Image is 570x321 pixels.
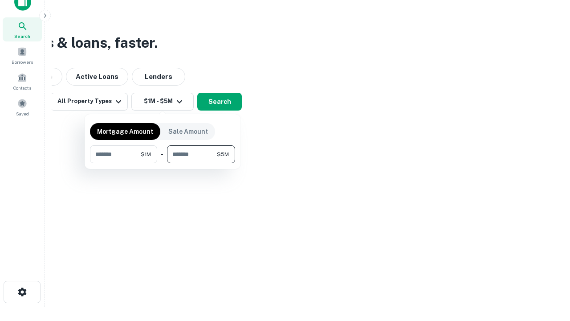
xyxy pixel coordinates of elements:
[168,127,208,136] p: Sale Amount
[161,145,163,163] div: -
[217,150,229,158] span: $5M
[97,127,153,136] p: Mortgage Amount
[525,221,570,264] iframe: Chat Widget
[141,150,151,158] span: $1M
